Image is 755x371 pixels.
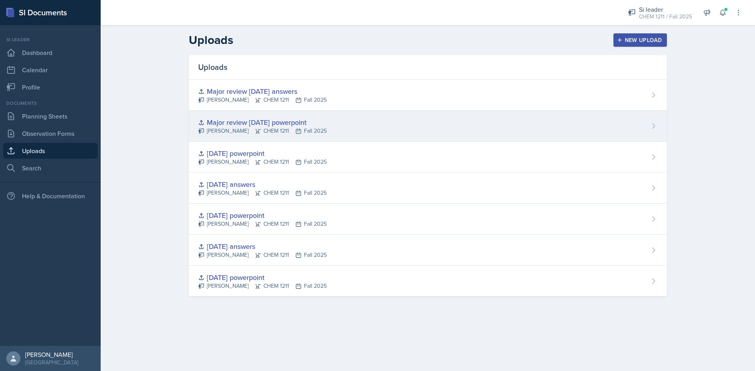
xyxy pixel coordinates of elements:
[189,80,667,111] a: Major review [DATE] answers [PERSON_NAME]CHEM 1211Fall 2025
[198,282,327,290] div: [PERSON_NAME] CHEM 1211 Fall 2025
[198,251,327,259] div: [PERSON_NAME] CHEM 1211 Fall 2025
[198,127,327,135] div: [PERSON_NAME] CHEM 1211 Fall 2025
[198,241,327,252] div: [DATE] answers
[198,148,327,159] div: [DATE] powerpoint
[189,111,667,142] a: Major review [DATE] powerpoint [PERSON_NAME]CHEM 1211Fall 2025
[3,108,98,124] a: Planning Sheets
[3,45,98,60] a: Dashboard
[25,351,78,358] div: [PERSON_NAME]
[189,204,667,235] a: [DATE] powerpoint [PERSON_NAME]CHEM 1211Fall 2025
[198,158,327,166] div: [PERSON_NAME] CHEM 1211 Fall 2025
[198,179,327,190] div: [DATE] answers
[198,189,327,197] div: [PERSON_NAME] CHEM 1211 Fall 2025
[189,55,667,80] div: Uploads
[198,272,327,283] div: [DATE] powerpoint
[3,36,98,43] div: Si leader
[189,235,667,266] a: [DATE] answers [PERSON_NAME]CHEM 1211Fall 2025
[3,126,98,141] a: Observation Forms
[198,96,327,104] div: [PERSON_NAME] CHEM 1211 Fall 2025
[25,358,78,366] div: [GEOGRAPHIC_DATA]
[189,142,667,173] a: [DATE] powerpoint [PERSON_NAME]CHEM 1211Fall 2025
[3,100,98,107] div: Documents
[3,188,98,204] div: Help & Documentation
[189,33,233,47] h2: Uploads
[189,173,667,204] a: [DATE] answers [PERSON_NAME]CHEM 1211Fall 2025
[198,210,327,221] div: [DATE] powerpoint
[198,117,327,128] div: Major review [DATE] powerpoint
[198,86,327,97] div: Major review [DATE] answers
[613,33,667,47] button: New Upload
[3,79,98,95] a: Profile
[3,160,98,176] a: Search
[189,266,667,296] a: [DATE] powerpoint [PERSON_NAME]CHEM 1211Fall 2025
[619,37,662,43] div: New Upload
[198,220,327,228] div: [PERSON_NAME] CHEM 1211 Fall 2025
[3,62,98,78] a: Calendar
[639,13,692,21] div: CHEM 1211 / Fall 2025
[3,143,98,159] a: Uploads
[639,5,692,14] div: Si leader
